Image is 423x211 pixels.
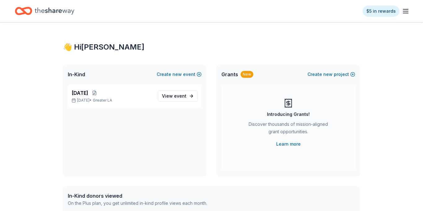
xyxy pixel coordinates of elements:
div: Discover thousands of mission-aligned grant opportunities. [246,121,330,138]
span: event [174,93,186,99]
button: Createnewevent [157,71,202,78]
span: Grants [221,71,238,78]
span: Greater LA [93,98,112,103]
div: On the Plus plan, you get unlimited in-kind profile views each month. [68,200,207,207]
span: View [162,92,186,100]
span: new [172,71,182,78]
span: In-Kind [68,71,85,78]
a: View event [158,90,198,102]
a: Learn more [276,140,301,148]
div: 👋 Hi [PERSON_NAME] [63,42,360,52]
div: Introducing Grants! [267,111,310,118]
span: new [323,71,333,78]
a: $5 in rewards [363,6,399,17]
div: New [241,71,253,78]
a: Home [15,4,74,18]
button: Createnewproject [307,71,355,78]
p: [DATE] • [72,98,153,103]
div: In-Kind donors viewed [68,192,207,200]
span: [DATE] [72,89,88,97]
